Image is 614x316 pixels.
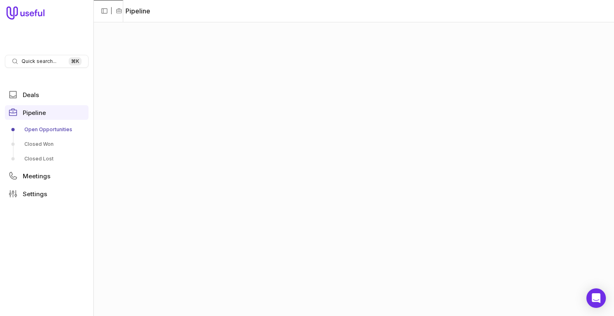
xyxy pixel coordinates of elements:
span: Settings [23,191,47,197]
span: | [110,6,112,16]
a: Settings [5,186,89,201]
kbd: ⌘ K [69,57,82,65]
div: Open Intercom Messenger [586,288,606,308]
span: Deals [23,92,39,98]
a: Open Opportunities [5,123,89,136]
a: Closed Lost [5,152,89,165]
li: Pipeline [116,6,150,16]
a: Deals [5,87,89,102]
a: Meetings [5,169,89,183]
div: Pipeline submenu [5,123,89,165]
span: Pipeline [23,110,46,116]
span: Quick search... [22,58,56,65]
button: Collapse sidebar [98,5,110,17]
span: Meetings [23,173,50,179]
a: Closed Won [5,138,89,151]
a: Pipeline [5,105,89,120]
